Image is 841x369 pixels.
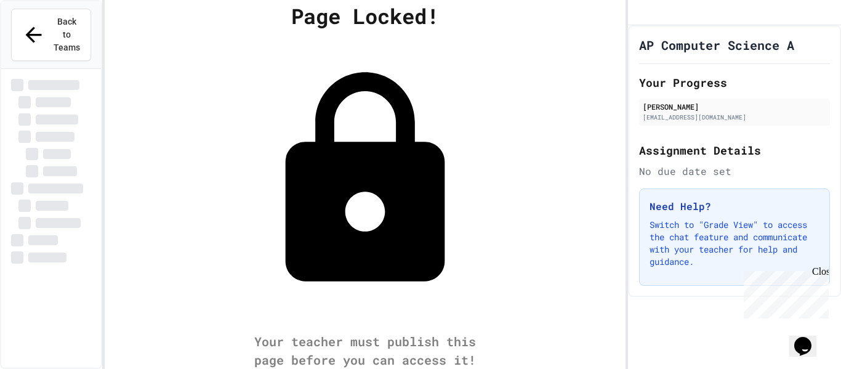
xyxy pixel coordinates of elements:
[5,5,85,78] div: Chat with us now!Close
[643,113,826,122] div: [EMAIL_ADDRESS][DOMAIN_NAME]
[639,164,830,179] div: No due date set
[739,266,829,318] iframe: chat widget
[639,36,794,54] h1: AP Computer Science A
[242,332,488,369] div: Your teacher must publish this page before you can access it!
[639,142,830,159] h2: Assignment Details
[789,320,829,357] iframe: chat widget
[639,74,830,91] h2: Your Progress
[650,199,819,214] h3: Need Help?
[643,101,826,112] div: [PERSON_NAME]
[11,9,91,61] button: Back to Teams
[54,15,81,54] span: Back to Teams
[650,219,819,268] p: Switch to "Grade View" to access the chat feature and communicate with your teacher for help and ...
